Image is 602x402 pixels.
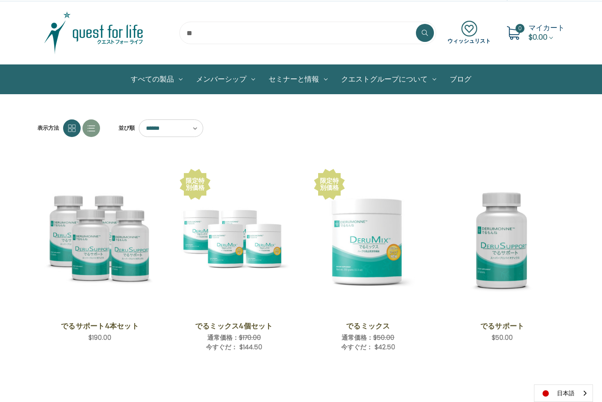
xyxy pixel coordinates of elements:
a: DeruMix 4-Save Set,Was:$170.00, Now:$144.50 [178,168,290,314]
div: Language [534,384,593,402]
span: $144.50 [239,343,262,352]
a: ウィッシュリスト [447,21,491,45]
label: 並び順 [114,121,135,135]
a: クエストグループについて [334,65,443,94]
span: 表示方法 [37,124,59,132]
span: $50.00 [373,333,394,342]
img: でるサポート [447,185,558,297]
span: $190.00 [88,333,111,342]
a: All Products [124,65,189,94]
a: DeruSupport 4-Save Set,$190.00 [44,168,155,314]
a: でるミックス [317,320,419,331]
span: 通常価格： [207,333,239,342]
span: $42.50 [374,343,395,352]
span: マイカート [529,23,565,33]
a: DeruMix,Was:$50.00, Now:$42.50 [313,168,424,314]
a: DeruSupport,$50.00 [447,168,558,314]
span: $170.00 [239,333,261,342]
a: メンバーシップ [189,65,262,94]
a: Cart with 0 items [529,23,565,42]
a: でるサポート4本セット [49,320,150,331]
span: $0.00 [529,32,547,42]
div: 限定特別価格 [318,178,341,191]
a: でるサポート [451,320,553,331]
img: でるミックス [313,185,424,297]
img: でるミックス4個セット [178,185,290,297]
div: 限定特別価格 [184,178,206,191]
span: $50.00 [492,333,513,342]
span: 通常価格： [342,333,373,342]
a: セミナーと情報 [262,65,334,94]
span: 今すぐだ： [206,343,237,352]
span: 0 [515,24,524,33]
a: 日本語 [534,385,593,402]
aside: Language selected: 日本語 [534,384,593,402]
a: でるミックス4個セット [183,320,285,331]
img: クエスト・グループ [37,10,150,55]
span: 今すぐだ： [341,343,373,352]
a: ブログ [443,65,478,94]
img: でるサポート4本セット [44,185,155,297]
